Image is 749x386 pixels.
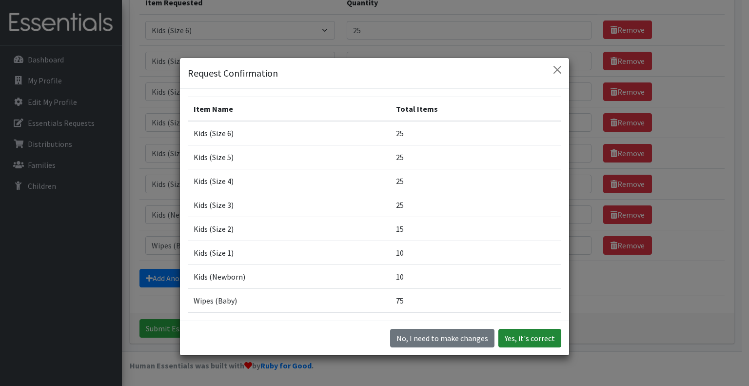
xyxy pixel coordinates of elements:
[188,241,390,265] td: Kids (Size 1)
[390,169,561,193] td: 25
[498,329,561,347] button: Yes, it's correct
[188,169,390,193] td: Kids (Size 4)
[188,121,390,145] td: Kids (Size 6)
[390,97,561,122] th: Total Items
[390,329,494,347] button: No I need to make changes
[188,217,390,241] td: Kids (Size 2)
[390,265,561,289] td: 10
[188,66,278,81] h5: Request Confirmation
[390,241,561,265] td: 10
[390,289,561,313] td: 75
[188,265,390,289] td: Kids (Newborn)
[188,145,390,169] td: Kids (Size 5)
[390,217,561,241] td: 15
[390,145,561,169] td: 25
[188,289,390,313] td: Wipes (Baby)
[550,62,565,78] button: Close
[390,193,561,217] td: 25
[390,121,561,145] td: 25
[188,193,390,217] td: Kids (Size 3)
[188,97,390,122] th: Item Name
